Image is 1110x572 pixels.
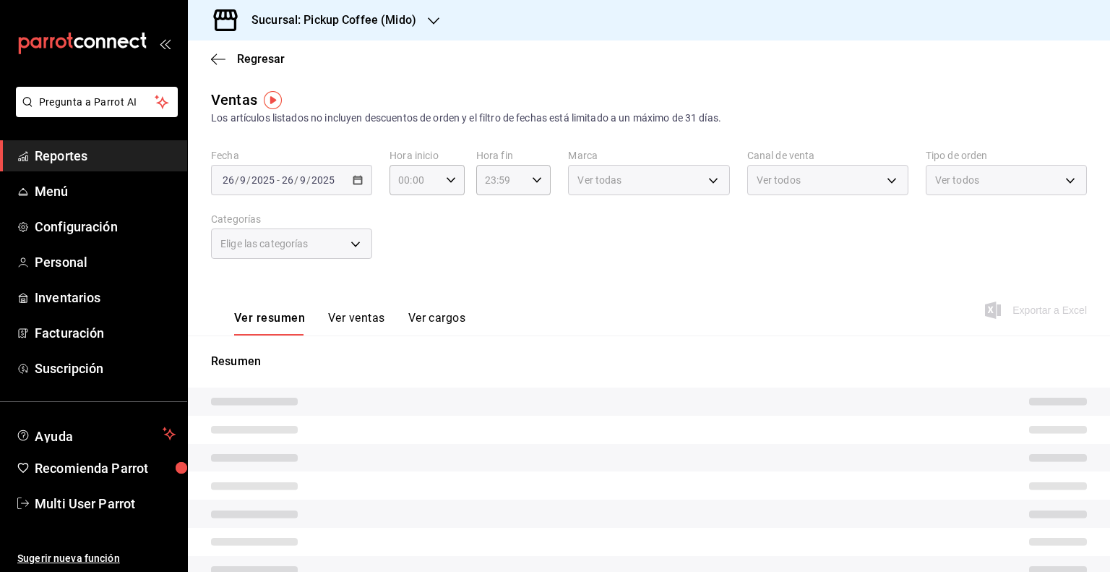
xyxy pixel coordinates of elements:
img: Tooltip marker [264,91,282,109]
input: ---- [311,174,335,186]
span: Menú [35,182,176,201]
span: Suscripción [35,359,176,378]
div: navigation tabs [234,311,465,336]
span: Ayuda [35,425,157,443]
span: Facturación [35,323,176,343]
button: open_drawer_menu [159,38,171,49]
label: Tipo de orden [926,150,1087,161]
input: -- [239,174,246,186]
label: Categorías [211,214,372,224]
span: Recomienda Parrot [35,458,176,478]
label: Canal de venta [747,150,908,161]
p: Resumen [211,353,1087,370]
span: / [306,174,311,186]
span: / [294,174,298,186]
button: Ver cargos [408,311,466,336]
span: Pregunta a Parrot AI [39,95,155,110]
span: Configuración [35,217,176,236]
span: Ver todas [577,173,621,187]
span: Personal [35,252,176,272]
button: Ver resumen [234,311,305,336]
span: Sugerir nueva función [17,551,176,566]
span: Multi User Parrot [35,494,176,513]
input: -- [222,174,235,186]
span: Ver todos [935,173,979,187]
span: Reportes [35,146,176,166]
span: - [277,174,280,186]
span: / [235,174,239,186]
label: Marca [568,150,729,161]
label: Fecha [211,150,372,161]
label: Hora fin [476,150,551,161]
div: Ventas [211,89,257,111]
label: Hora inicio [390,150,465,161]
h3: Sucursal: Pickup Coffee (Mido) [240,12,416,29]
a: Pregunta a Parrot AI [10,105,178,120]
button: Pregunta a Parrot AI [16,87,178,117]
button: Ver ventas [328,311,385,336]
input: ---- [251,174,275,186]
span: / [246,174,251,186]
input: -- [299,174,306,186]
input: -- [281,174,294,186]
div: Los artículos listados no incluyen descuentos de orden y el filtro de fechas está limitado a un m... [211,111,1087,126]
span: Regresar [237,52,285,66]
span: Elige las categorías [220,236,309,251]
span: Ver todos [757,173,801,187]
button: Regresar [211,52,285,66]
span: Inventarios [35,288,176,307]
